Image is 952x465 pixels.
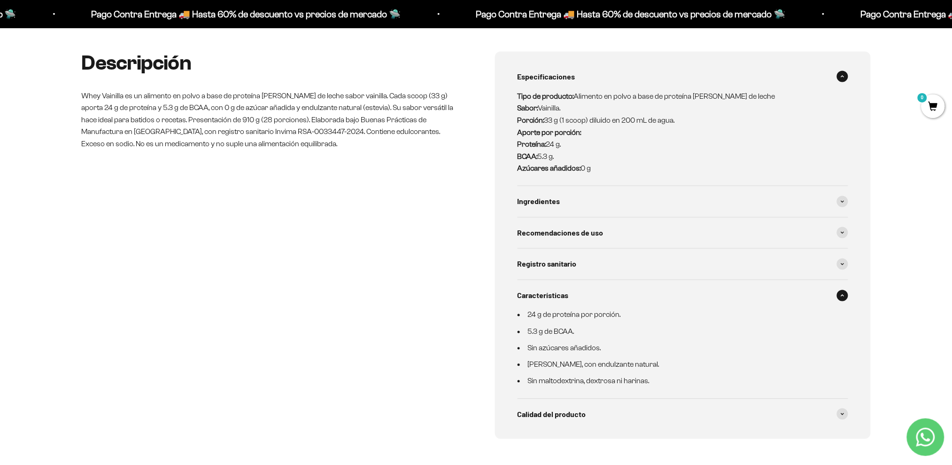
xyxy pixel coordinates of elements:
[11,91,194,108] div: Un mensaje de garantía de satisfacción visible.
[473,7,783,22] p: Pago Contra Entrega 🚚 Hasta 60% de descuento vs precios de mercado 🛸
[11,110,194,135] div: La confirmación de la pureza de los ingredientes.
[82,90,457,150] p: Whey Vainilla es un alimento en polvo a base de proteína [PERSON_NAME] de leche sabor vainilla. C...
[518,104,538,112] strong: Sabor:
[917,92,928,103] mark: 0
[518,399,848,430] summary: Calidad del producto
[518,196,560,208] span: Ingredientes
[518,326,837,338] li: 5.3 g de BCAA.
[518,140,546,148] strong: Proteína:
[518,116,544,124] strong: Porción:
[518,227,604,239] span: Recomendaciones de uso
[518,309,837,321] li: 24 g de proteína por porción.
[518,280,848,311] summary: Características
[518,61,848,92] summary: Especificaciones
[11,72,194,89] div: Más detalles sobre la fecha exacta de entrega.
[518,359,837,371] li: [PERSON_NAME], con endulzante natural.
[921,102,945,112] a: 0
[518,71,575,83] span: Especificaciones
[518,218,848,249] summary: Recomendaciones de uso
[11,45,194,70] div: Un aval de expertos o estudios clínicos en la página.
[518,128,581,136] strong: Aporte por porción:
[518,290,569,302] span: Características
[518,90,837,174] p: Alimento en polvo a base de proteína [PERSON_NAME] de leche Vainilla. 33 g (1 scoop) diluido en 2...
[518,92,574,100] strong: Tipo de producto:
[518,186,848,217] summary: Ingredientes
[518,164,581,172] strong: Azúcares añadidos:
[518,375,837,387] li: Sin maltodextrina, dextrosa ni harinas.
[154,140,193,156] span: Enviar
[89,7,398,22] p: Pago Contra Entrega 🚚 Hasta 60% de descuento vs precios de mercado 🛸
[518,249,848,280] summary: Registro sanitario
[82,52,457,74] h2: Descripción
[518,342,837,355] li: Sin azúcares añadidos.
[153,140,194,156] button: Enviar
[518,409,586,421] span: Calidad del producto
[518,152,538,160] strong: BCAA:
[11,15,194,37] p: ¿Qué te daría la seguridad final para añadir este producto a tu carrito?
[518,258,577,270] span: Registro sanitario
